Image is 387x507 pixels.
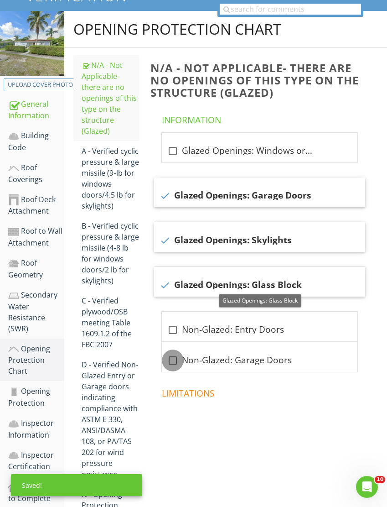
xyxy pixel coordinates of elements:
[82,60,139,136] div: N/A - Not Applicable‐ there are no openings of this type on the structure (Glazed)
[82,295,139,350] div: C - Verified plywood/OSB meeting Table 1609.1.2 of the FBC 2007
[8,162,64,185] div: Roof Coverings
[8,289,64,334] div: Secondary Water Resistance (SWR)
[11,474,142,496] div: Saved!
[8,194,64,217] div: Roof Deck Attachment
[8,225,64,248] div: Roof to Wall Attachment
[222,297,298,304] span: Glazed Openings: Glass Block
[73,20,281,38] div: Opening Protection Chart
[8,99,64,121] div: General Information
[356,476,378,498] iframe: Intercom live chat
[8,450,64,472] div: Inspector Certification
[8,481,64,504] div: Homeowner to Complete
[375,476,385,483] span: 10
[150,62,372,99] h3: N/A - Not Applicable‐ there are no openings of this type on the structure (Glazed)
[162,384,361,399] h4: Limitations
[82,146,139,211] div: A - Verified cyclic pressure & large missile (9‐lb for windows doors/4.5 lb for skylights)
[4,78,77,91] button: Upload cover photo
[8,80,73,89] div: Upload cover photo
[8,343,64,377] div: Opening Protection Chart
[82,220,139,286] div: B - Verified cyclic pressure & large missile (4‐8 lb for windows doors/2 lb for skylights)
[8,418,64,440] div: Inspector Information
[220,4,361,15] input: search for comments
[8,386,64,408] div: Opening Protection
[162,110,361,126] h4: Information
[8,257,64,280] div: Roof Geometry
[82,359,139,480] div: D - Verified Non‐Glazed Entry or Garage doors indicating compliance with ASTM E 330, ANSI/DASMA 1...
[8,130,64,153] div: Building Code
